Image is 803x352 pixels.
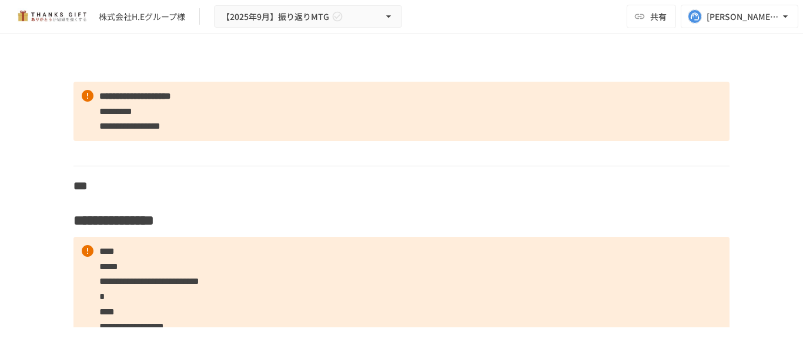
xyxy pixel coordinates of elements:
[222,9,329,24] span: 【2025年9月】振り返りMTG
[627,5,676,28] button: 共有
[99,11,185,23] div: 株式会社H.Eグループ様
[14,7,89,26] img: mMP1OxWUAhQbsRWCurg7vIHe5HqDpP7qZo7fRoNLXQh
[214,5,402,28] button: 【2025年9月】振り返りMTG
[707,9,779,24] div: [PERSON_NAME][EMAIL_ADDRESS][DOMAIN_NAME]
[650,10,667,23] span: 共有
[681,5,798,28] button: [PERSON_NAME][EMAIL_ADDRESS][DOMAIN_NAME]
